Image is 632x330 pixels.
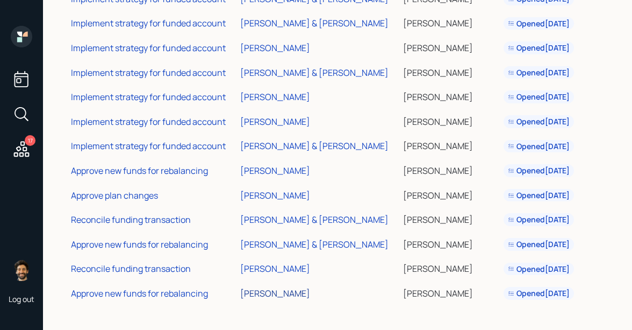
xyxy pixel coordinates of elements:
[508,116,570,127] div: Opened [DATE]
[71,214,191,226] div: Reconcile funding transaction
[240,238,389,250] div: [PERSON_NAME] & [PERSON_NAME]
[71,116,226,128] div: Implement strategy for funded account
[71,287,208,299] div: Approve new funds for rebalancing
[71,17,226,29] div: Implement strategy for funded account
[25,135,35,146] div: 17
[401,279,501,304] td: [PERSON_NAME]
[71,189,158,201] div: Approve plan changes
[240,42,310,54] div: [PERSON_NAME]
[71,140,226,152] div: Implement strategy for funded account
[9,294,34,304] div: Log out
[508,18,570,29] div: Opened [DATE]
[401,181,501,206] td: [PERSON_NAME]
[71,238,208,250] div: Approve new funds for rebalancing
[401,255,501,280] td: [PERSON_NAME]
[401,108,501,132] td: [PERSON_NAME]
[71,42,226,54] div: Implement strategy for funded account
[401,206,501,230] td: [PERSON_NAME]
[508,43,570,53] div: Opened [DATE]
[401,59,501,83] td: [PERSON_NAME]
[240,189,310,201] div: [PERSON_NAME]
[508,264,570,275] div: Opened [DATE]
[240,116,310,128] div: [PERSON_NAME]
[240,287,310,299] div: [PERSON_NAME]
[240,17,389,29] div: [PERSON_NAME] & [PERSON_NAME]
[401,10,501,34] td: [PERSON_NAME]
[71,165,208,177] div: Approve new funds for rebalancing
[401,230,501,255] td: [PERSON_NAME]
[240,214,389,226] div: [PERSON_NAME] & [PERSON_NAME]
[240,140,389,152] div: [PERSON_NAME] & [PERSON_NAME]
[508,165,570,176] div: Opened [DATE]
[240,67,389,79] div: [PERSON_NAME] & [PERSON_NAME]
[508,190,570,201] div: Opened [DATE]
[71,91,226,103] div: Implement strategy for funded account
[240,263,310,275] div: [PERSON_NAME]
[401,83,501,108] td: [PERSON_NAME]
[401,132,501,157] td: [PERSON_NAME]
[508,92,570,102] div: Opened [DATE]
[508,239,570,250] div: Opened [DATE]
[71,263,191,275] div: Reconcile funding transaction
[11,259,32,281] img: eric-schwartz-headshot.png
[508,67,570,78] div: Opened [DATE]
[508,214,570,225] div: Opened [DATE]
[508,141,570,152] div: Opened [DATE]
[401,34,501,59] td: [PERSON_NAME]
[240,91,310,103] div: [PERSON_NAME]
[508,288,570,299] div: Opened [DATE]
[401,157,501,181] td: [PERSON_NAME]
[71,67,226,79] div: Implement strategy for funded account
[240,165,310,177] div: [PERSON_NAME]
